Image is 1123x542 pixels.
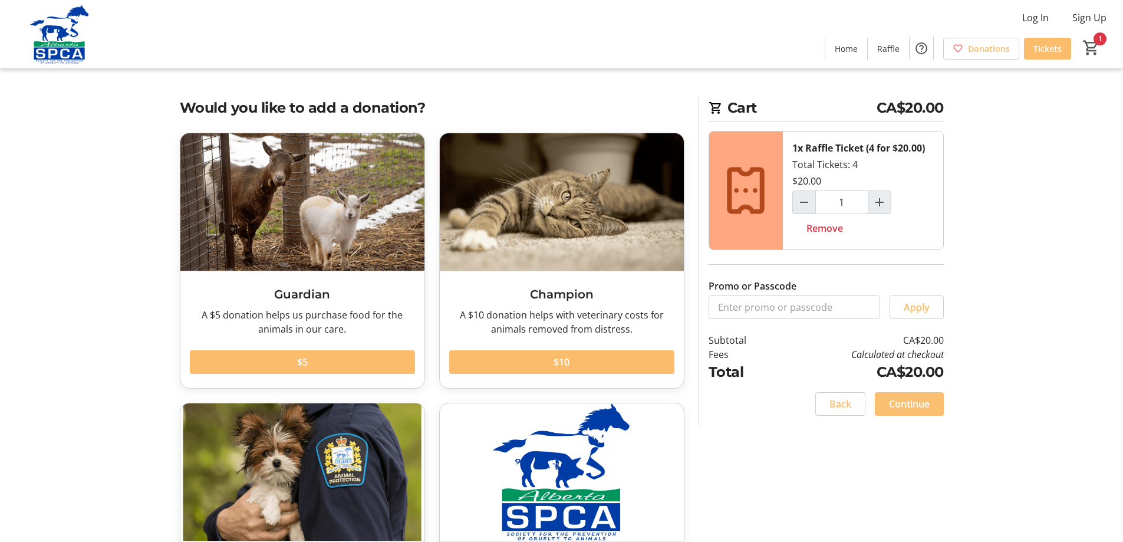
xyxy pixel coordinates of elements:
h2: Would you like to add a donation? [180,97,684,119]
input: Raffle Ticket (4 for $20.00) Quantity [815,190,868,214]
h2: Cart [709,97,944,121]
h3: Guardian [190,285,415,303]
td: CA$20.00 [776,362,943,383]
button: Back [815,392,865,416]
div: A $5 donation helps us purchase food for the animals in our care. [190,308,415,336]
button: $5 [190,350,415,374]
div: Total Tickets: 4 [783,132,943,249]
span: Remove [806,221,843,235]
span: Back [829,397,851,411]
input: Enter promo or passcode [709,295,880,319]
button: Sign Up [1063,8,1116,27]
td: Total [709,362,777,383]
a: Donations [943,38,1019,60]
td: Calculated at checkout [776,347,943,362]
button: Continue [875,392,944,416]
td: CA$20.00 [776,333,943,347]
span: Log In [1022,11,1049,25]
span: Sign Up [1072,11,1106,25]
h3: Champion [449,285,674,303]
a: Raffle [868,38,909,60]
span: CA$20.00 [877,97,944,119]
button: Remove [792,216,857,240]
img: Guardian [180,133,424,271]
a: Tickets [1024,38,1071,60]
button: Help [910,37,933,60]
td: Fees [709,347,777,362]
button: Apply [890,295,944,319]
span: Continue [889,397,930,411]
button: Cart [1081,37,1102,58]
label: Promo or Passcode [709,279,796,293]
span: Raffle [877,42,900,55]
button: Decrement by one [793,191,815,213]
div: 1x Raffle Ticket (4 for $20.00) [792,141,925,155]
span: Tickets [1033,42,1062,55]
span: $10 [554,355,569,369]
span: Home [835,42,858,55]
div: $20.00 [792,174,821,188]
span: Donations [968,42,1010,55]
span: $5 [297,355,308,369]
a: Home [825,38,867,60]
img: Donate Another Amount [440,403,684,541]
td: Subtotal [709,333,777,347]
img: Animal Hero [180,403,424,541]
button: Log In [1013,8,1058,27]
button: Increment by one [868,191,891,213]
img: Champion [440,133,684,271]
button: $10 [449,350,674,374]
span: Apply [904,300,930,314]
img: Alberta SPCA's Logo [7,5,112,64]
div: A $10 donation helps with veterinary costs for animals removed from distress. [449,308,674,336]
